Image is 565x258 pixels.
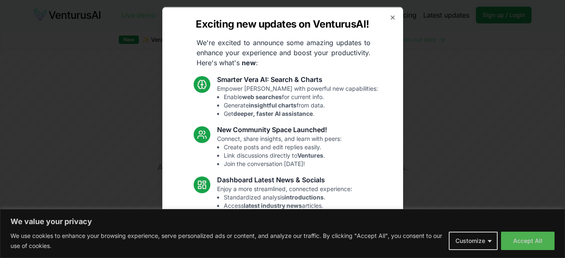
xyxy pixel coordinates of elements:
[224,193,352,201] li: Standardized analysis .
[217,134,342,168] p: Connect, share insights, and learn with peers:
[244,202,302,209] strong: latest industry news
[234,210,302,217] strong: trending relevant social
[224,92,378,101] li: Enable for current info.
[224,201,352,209] li: Access articles.
[224,109,378,118] li: Get .
[190,37,377,67] p: We're excited to announce some amazing updates to enhance your experience and boost your producti...
[217,225,346,235] h3: Fixes and UI Polish
[217,124,342,134] h3: New Community Space Launched!
[224,151,342,159] li: Link discussions directly to .
[217,84,378,118] p: Empower [PERSON_NAME] with powerful new capabilities:
[249,101,297,108] strong: insightful charts
[224,243,346,251] li: Resolved Vera chart loading issue.
[196,17,369,31] h2: Exciting new updates on VenturusAI!
[233,110,313,117] strong: deeper, faster AI assistance
[284,193,324,200] strong: introductions
[217,184,352,218] p: Enjoy a more streamlined, connected experience:
[242,93,282,100] strong: web searches
[217,74,378,84] h3: Smarter Vera AI: Search & Charts
[224,209,352,218] li: See topics.
[217,174,352,184] h3: Dashboard Latest News & Socials
[224,143,342,151] li: Create posts and edit replies easily.
[297,151,323,158] strong: Ventures
[224,101,378,109] li: Generate from data.
[242,58,256,66] strong: new
[224,159,342,168] li: Join the conversation [DATE]!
